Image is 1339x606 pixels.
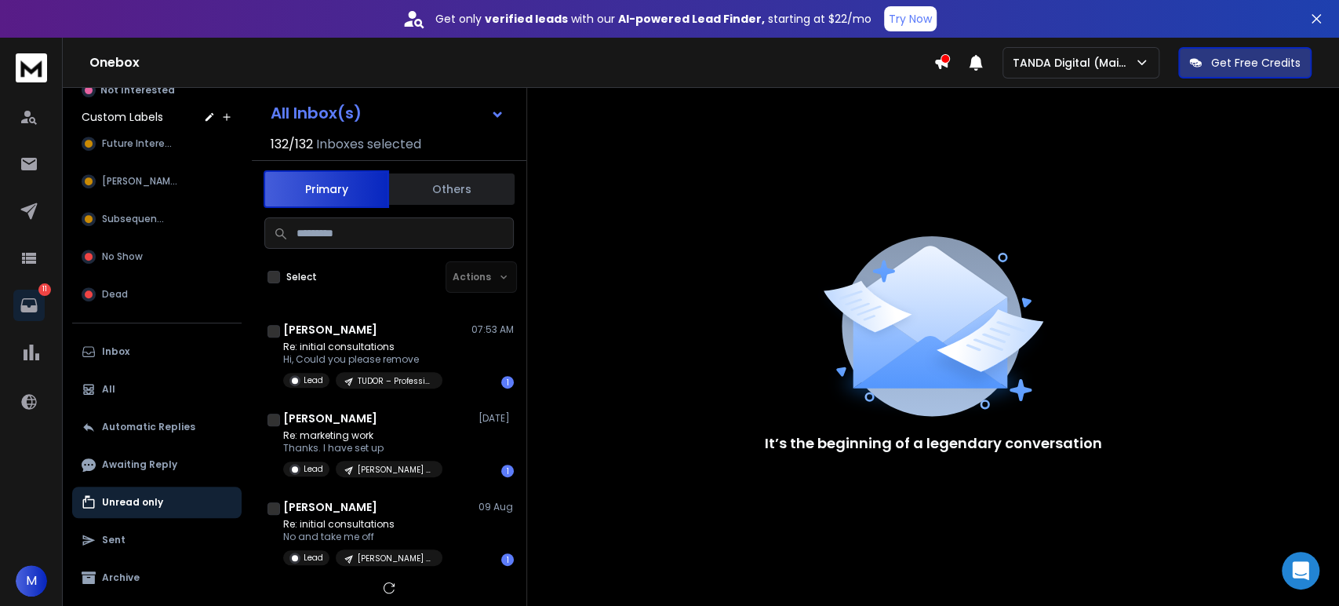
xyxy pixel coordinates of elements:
h3: Custom Labels [82,109,163,125]
button: No Show [72,241,242,272]
button: Others [389,172,515,206]
h1: [PERSON_NAME] [283,411,377,426]
p: [PERSON_NAME] – [Marketing] – NA – 11-200 [358,464,433,476]
button: Unread only [72,487,242,518]
p: TANDA Digital (Main) [1013,55,1134,71]
span: Future Interest [102,137,174,150]
p: No and take me off [283,531,442,543]
p: Archive [102,571,140,584]
p: Try Now [889,11,932,27]
strong: AI-powered Lead Finder, [618,11,765,27]
button: Archive [72,562,242,593]
button: Try Now [884,6,937,31]
p: All [102,383,115,396]
p: Not Interested [100,84,175,97]
p: Awaiting Reply [102,458,177,471]
button: All [72,374,242,405]
div: 1 [501,553,514,566]
span: [PERSON_NAME] [102,175,179,188]
img: logo [16,53,47,82]
button: Primary [264,170,389,208]
p: 11 [38,283,51,296]
button: Sent [72,524,242,556]
h3: Inboxes selected [316,135,421,154]
p: It’s the beginning of a legendary conversation [765,433,1102,454]
strong: verified leads [485,11,568,27]
p: Re: marketing work [283,429,442,442]
h1: [PERSON_NAME] [283,322,377,338]
button: Future Interest [72,128,242,159]
button: Awaiting Reply [72,449,242,480]
a: 11 [13,290,45,321]
button: All Inbox(s) [258,97,517,129]
p: Re: initial consultations [283,341,442,353]
p: 09 Aug [478,501,514,513]
p: TUDOR – Professional Services | [GEOGRAPHIC_DATA] | 1-10 [358,375,433,387]
button: Subsequence [72,203,242,235]
p: 07:53 AM [471,323,514,336]
button: M [16,565,47,597]
p: [PERSON_NAME] – Professional Services | 1-10 | EU [358,553,433,564]
p: Hi, Could you please remove [283,353,442,366]
button: Automatic Replies [72,411,242,443]
p: Inbox [102,345,129,358]
p: Thanks. I have set up [283,442,442,454]
p: Unread only [102,496,163,509]
p: Sent [102,534,126,546]
p: Lead [304,463,323,475]
p: Get Free Credits [1211,55,1301,71]
h1: [PERSON_NAME] [283,499,377,515]
div: 1 [501,376,514,389]
p: Re: initial consultations [283,518,442,531]
p: [DATE] [478,412,514,425]
h1: All Inbox(s) [271,105,362,121]
p: Automatic Replies [102,421,195,433]
span: No Show [102,250,143,263]
label: Select [286,271,317,283]
span: Dead [102,288,128,301]
button: [PERSON_NAME] [72,166,242,197]
p: Lead [304,374,323,386]
button: Get Free Credits [1178,47,1312,78]
div: Open Intercom Messenger [1282,552,1319,590]
h1: Onebox [89,53,933,72]
span: 132 / 132 [271,135,313,154]
button: Inbox [72,336,242,367]
span: Subsequence [102,213,169,225]
button: Dead [72,279,242,310]
button: Not Interested [72,75,242,106]
div: 1 [501,465,514,477]
p: Get only with our starting at $22/mo [435,11,871,27]
p: Lead [304,552,323,564]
